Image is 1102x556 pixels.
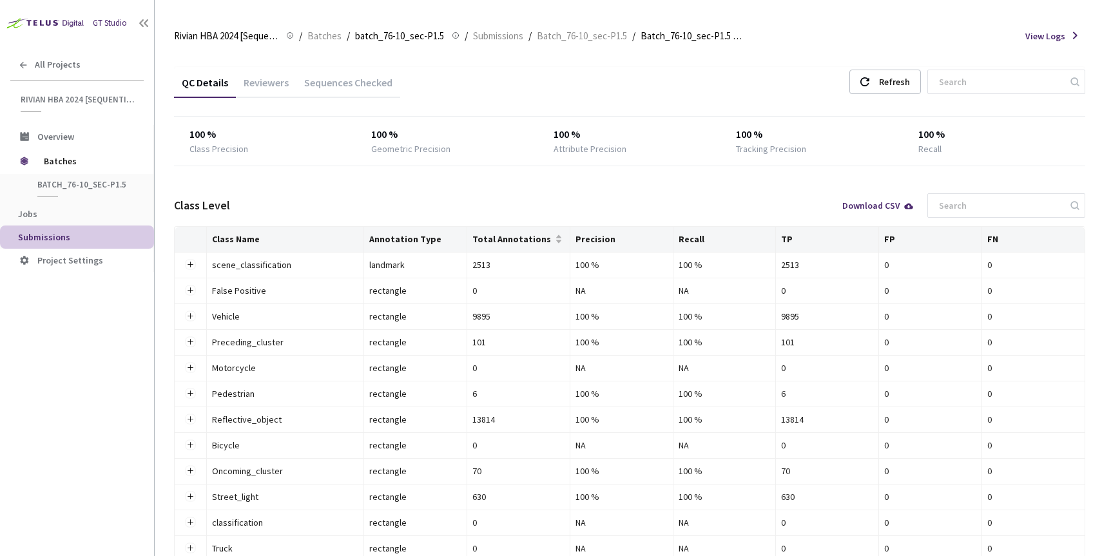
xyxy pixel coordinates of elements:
div: 101 [472,335,565,349]
div: 0 [472,438,565,452]
div: landmark [369,258,461,272]
span: Submissions [473,28,523,44]
div: 0 [884,515,976,530]
div: 0 [987,361,1079,375]
div: 0 [472,515,565,530]
span: Project Settings [37,254,103,266]
button: Expand row [185,388,195,399]
div: 100 % [575,309,668,323]
span: Rivian HBA 2024 [Sequential] [174,28,278,44]
div: 0 [987,490,1079,504]
span: Total Annotations [472,234,552,244]
div: 9895 [472,309,565,323]
div: 0 [987,515,1079,530]
div: 13814 [472,412,565,427]
li: / [632,28,635,44]
span: Batches [44,148,132,174]
th: FP [879,227,982,253]
div: NA [575,361,668,375]
button: Expand row [185,517,195,528]
div: rectangle [369,283,461,298]
div: 100 % [189,127,342,142]
div: 2513 [781,258,873,272]
span: Submissions [18,231,70,243]
span: All Projects [35,59,81,70]
div: 0 [884,464,976,478]
div: 100 % [575,412,668,427]
div: 0 [781,438,873,452]
th: Class Name [207,227,364,253]
div: NA [575,438,668,452]
div: 630 [472,490,565,504]
div: 13814 [781,412,873,427]
button: Expand row [185,440,195,450]
span: View Logs [1025,30,1065,43]
div: 0 [884,361,976,375]
button: Expand row [185,414,195,425]
div: scene_classification [212,258,354,272]
div: Preceding_cluster [212,335,354,349]
div: 0 [781,515,873,530]
div: rectangle [369,490,461,504]
div: Reflective_object [212,412,354,427]
div: 630 [781,490,873,504]
th: TP [776,227,879,253]
div: Bicycle [212,438,354,452]
div: 100 % [679,464,771,478]
div: 0 [472,541,565,555]
span: Batch_76-10_sec-P1.5 QC - [DATE] [641,28,745,44]
div: 0 [472,283,565,298]
button: Expand row [185,492,195,502]
div: rectangle [369,335,461,349]
li: / [347,28,350,44]
div: 9895 [781,309,873,323]
div: 0 [884,490,976,504]
span: Rivian HBA 2024 [Sequential] [21,94,136,105]
div: 0 [884,309,976,323]
a: Submissions [470,28,526,43]
span: batch_76-10_sec-P1.5 [37,179,133,190]
th: Precision [570,227,673,253]
div: Download CSV [842,201,914,210]
div: 2513 [472,258,565,272]
div: NA [575,515,668,530]
div: False Positive [212,283,354,298]
div: Geometric Precision [371,142,450,155]
div: Vehicle [212,309,354,323]
div: rectangle [369,464,461,478]
div: 101 [781,335,873,349]
button: Expand row [185,260,195,270]
div: 100 % [736,127,888,142]
div: 0 [987,387,1079,401]
div: 0 [987,412,1079,427]
div: 0 [987,438,1079,452]
div: 0 [472,361,565,375]
div: 0 [884,438,976,452]
span: Batches [307,28,342,44]
div: Truck [212,541,354,555]
div: NA [679,438,771,452]
div: 100 % [918,127,1070,142]
div: 100 % [371,127,523,142]
button: Expand row [185,363,195,373]
div: Pedestrian [212,387,354,401]
div: 0 [781,283,873,298]
div: 0 [987,283,1079,298]
div: 0 [987,309,1079,323]
input: Search [931,194,1068,217]
span: batch_76-10_sec-P1.5 [355,28,444,44]
div: Class Level [174,197,230,214]
div: rectangle [369,387,461,401]
span: Batch_76-10_sec-P1.5 [537,28,627,44]
div: rectangle [369,309,461,323]
div: Sequences Checked [296,76,400,98]
th: FN [982,227,1085,253]
div: NA [679,283,771,298]
div: NA [679,361,771,375]
a: Batch_76-10_sec-P1.5 [534,28,630,43]
div: Refresh [879,70,910,93]
li: / [299,28,302,44]
div: 0 [884,283,976,298]
div: 100 % [575,335,668,349]
div: Attribute Precision [554,142,626,155]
